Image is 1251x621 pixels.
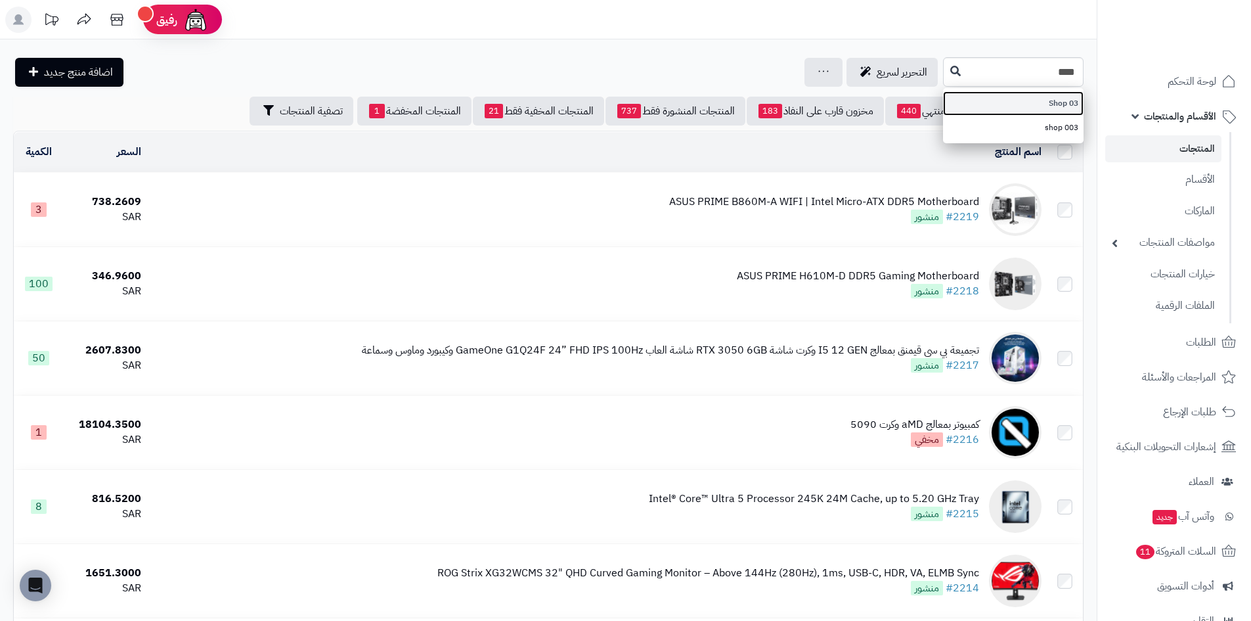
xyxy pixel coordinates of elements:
a: الكمية [26,144,52,160]
span: الأقسام والمنتجات [1144,107,1216,126]
span: السلات المتروكة [1135,542,1216,561]
span: التحرير لسريع [877,64,927,80]
div: Intel® Core™ Ultra 5 Processor 245K 24M Cache, up to 5.20 GHz Tray [649,492,979,507]
a: #2215 [946,506,979,522]
span: 21 [485,104,503,118]
div: 1651.3000 [70,566,141,581]
div: SAR [70,581,141,596]
img: Intel® Core™ Ultra 5 Processor 245K 24M Cache, up to 5.20 GHz Tray [989,480,1042,533]
div: SAR [70,284,141,299]
span: تصفية المنتجات [280,103,343,119]
a: طلبات الإرجاع [1105,396,1243,428]
span: طلبات الإرجاع [1163,403,1216,421]
span: منشور [911,581,943,595]
div: 346.9600 [70,269,141,284]
a: المنتجات [1105,135,1221,162]
img: ROG Strix XG32WCMS 32" QHD Curved Gaming Monitor – Above 144Hz (280Hz), 1ms, USB-C, HDR, VA, ELMB... [989,555,1042,607]
img: ASUS PRIME B860M-A WIFI | Intel Micro-ATX DDR5 Motherboard [989,183,1042,236]
a: وآتس آبجديد [1105,501,1243,532]
img: تجميعة بي سي قيمنق بمعالج I5 12 GEN وكرت شاشة RTX 3050 6GB شاشة العاب GameOne G1Q24F 24” FHD IPS ... [989,332,1042,384]
span: 8 [31,499,47,514]
span: 100 [25,277,53,291]
span: جديد [1152,510,1177,524]
a: العملاء [1105,466,1243,497]
div: ROG Strix XG32WCMS 32" QHD Curved Gaming Monitor – Above 144Hz (280Hz), 1ms, USB-C, HDR, VA, ELMB... [437,566,979,581]
a: المنتجات المخفية فقط21 [473,97,604,126]
div: 816.5200 [70,492,141,507]
a: الطلبات [1105,327,1243,358]
div: SAR [70,210,141,225]
span: الطلبات [1186,333,1216,352]
a: المنتجات المنشورة فقط737 [605,97,745,126]
span: منشور [911,507,943,521]
div: ASUS PRIME B860M-A WIFI | Intel Micro-ATX DDR5 Motherboard [669,195,979,210]
span: منشور [911,284,943,298]
img: ai-face.png [183,7,209,33]
a: الماركات [1105,197,1221,225]
div: Open Intercom Messenger [20,570,51,601]
a: المراجعات والأسئلة [1105,361,1243,393]
div: 738.2609 [70,195,141,210]
div: 2607.8300 [70,343,141,358]
span: 11 [1135,544,1155,559]
a: تحديثات المنصة [35,7,68,36]
a: المنتجات المخفضة1 [357,97,472,126]
a: #2217 [946,357,979,373]
span: 3 [31,202,47,217]
span: 440 [897,104,921,118]
a: مخزون منتهي440 [885,97,986,126]
div: كمبيوتر بمعالج aMD وكرت 5090 [850,417,979,432]
span: 1 [369,104,385,118]
img: ASUS PRIME H610M-D DDR5 Gaming Motherboard [989,258,1042,310]
span: 1 [31,425,47,440]
span: 183 [758,104,782,118]
span: إشعارات التحويلات البنكية [1116,438,1216,456]
a: #2219 [946,209,979,225]
span: منشور [911,358,943,373]
div: تجميعة بي سي قيمنق بمعالج I5 12 GEN وكرت شاشة RTX 3050 6GB شاشة العاب GameOne G1Q24F 24” FHD IPS ... [362,343,979,358]
a: الأقسام [1105,166,1221,194]
span: لوحة التحكم [1168,72,1216,91]
a: #2214 [946,580,979,596]
span: 50 [28,351,49,365]
a: إشعارات التحويلات البنكية [1105,431,1243,463]
a: مخزون قارب على النفاذ183 [747,97,884,126]
a: اسم المنتج [995,144,1042,160]
a: #2218 [946,283,979,299]
a: أدوات التسويق [1105,570,1243,602]
div: SAR [70,358,141,373]
a: خيارات المنتجات [1105,260,1221,288]
div: 18104.3500 [70,417,141,432]
span: 737 [617,104,641,118]
a: التحرير لسريع [846,58,938,87]
img: كمبيوتر بمعالج aMD وكرت 5090 [989,406,1042,459]
a: اضافة منتج جديد [15,58,123,87]
div: SAR [70,432,141,448]
span: وآتس آب [1151,507,1214,526]
span: المراجعات والأسئلة [1142,368,1216,386]
div: SAR [70,507,141,522]
img: logo-2.png [1162,25,1239,53]
span: مخفي [911,432,943,447]
a: السلات المتروكة11 [1105,536,1243,567]
a: لوحة التحكم [1105,66,1243,97]
a: مواصفات المنتجات [1105,229,1221,257]
button: تصفية المنتجات [250,97,353,126]
div: ASUS PRIME H610M-D DDR5 Gaming Motherboard [737,269,979,284]
a: السعر [117,144,141,160]
span: العملاء [1189,472,1214,491]
a: shop 003 [943,116,1084,140]
a: الملفات الرقمية [1105,292,1221,320]
span: رفيق [156,12,177,28]
span: اضافة منتج جديد [44,64,113,80]
span: منشور [911,210,943,224]
a: #2216 [946,432,979,448]
a: 03 Shop [943,91,1084,116]
span: أدوات التسويق [1157,577,1214,595]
